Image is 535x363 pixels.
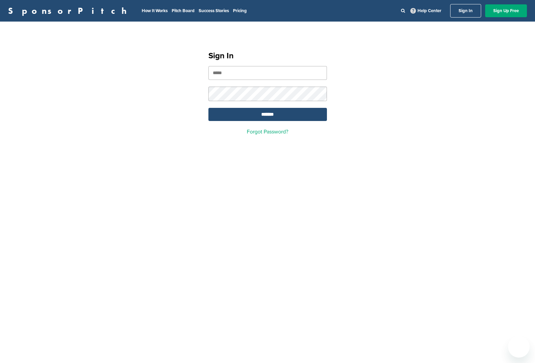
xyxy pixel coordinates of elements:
h1: Sign In [208,50,327,62]
a: Sign In [450,4,481,18]
a: SponsorPitch [8,6,131,15]
a: Forgot Password? [247,128,288,135]
iframe: Button to launch messaging window [508,336,530,358]
a: Help Center [409,7,443,15]
a: Sign Up Free [485,4,527,17]
a: Success Stories [199,8,229,13]
a: Pricing [233,8,247,13]
a: How It Works [142,8,168,13]
a: Pitch Board [172,8,195,13]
